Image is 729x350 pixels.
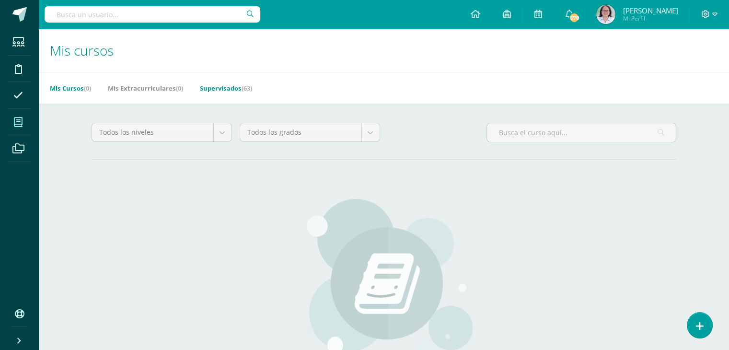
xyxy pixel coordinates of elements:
a: Mis Cursos(0) [50,81,91,96]
span: (63) [242,84,252,93]
span: Todos los grados [247,123,354,141]
span: (0) [84,84,91,93]
span: 378 [569,12,579,23]
a: Mis Extracurriculares(0) [108,81,183,96]
img: 1b71441f154de9568f5d3c47db87a4fb.png [596,5,615,24]
span: [PERSON_NAME] [623,6,678,15]
span: Todos los niveles [99,123,206,141]
input: Busca un usuario... [45,6,260,23]
a: Todos los niveles [92,123,231,141]
a: Todos los grados [240,123,380,141]
span: Mis cursos [50,41,114,59]
span: Mi Perfil [623,14,678,23]
a: Supervisados(63) [200,81,252,96]
input: Busca el curso aquí... [487,123,676,142]
span: (0) [176,84,183,93]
